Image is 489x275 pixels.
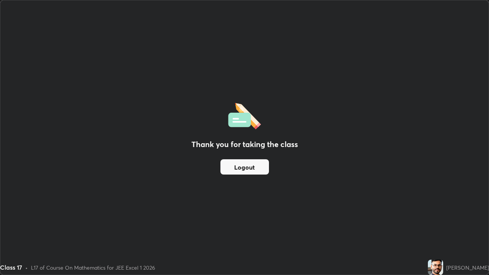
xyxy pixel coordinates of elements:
div: [PERSON_NAME] [446,264,489,272]
button: Logout [220,159,269,175]
div: • [25,264,28,272]
img: ca0f5e163b6a4e08bc0bbfa0484aee76.jpg [428,260,443,275]
div: L17 of Course On Mathematics for JEE Excel 1 2026 [31,264,155,272]
h2: Thank you for taking the class [191,139,298,150]
img: offlineFeedback.1438e8b3.svg [228,100,261,129]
